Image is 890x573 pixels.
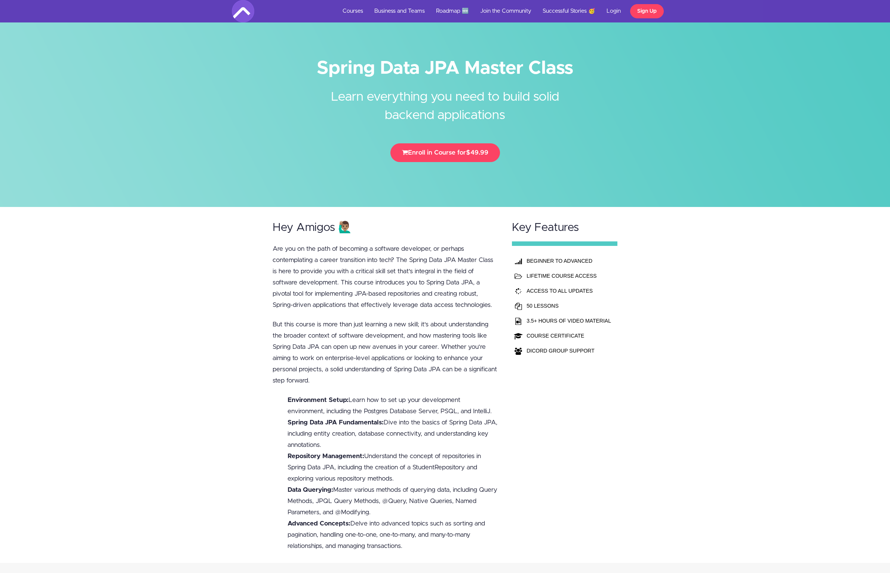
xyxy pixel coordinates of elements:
li: Master various methods of querying data, including Query Methods, JPQL Query Methods, @Query, Nat... [288,484,498,518]
p: But this course is more than just learning a new skill; it's about understanding the broader cont... [273,319,498,386]
b: Environment Setup: [288,397,349,403]
h1: Spring Data JPA Master Class [232,60,658,77]
td: DICORD GROUP SUPPORT [525,343,613,358]
li: Dive into the basics of Spring Data JPA, including entity creation, database connectivity, and un... [288,417,498,451]
h2: Learn everything you need to build solid backend applications [305,77,585,125]
td: 3.5+ HOURS OF VIDEO MATERIAL [525,313,613,328]
b: Advanced Concepts: [288,520,350,527]
p: Are you on the path of becoming a software developer, or perhaps contemplating a career transitio... [273,243,498,311]
td: COURSE CERTIFICATE [525,328,613,343]
li: Delve into advanced topics such as sorting and pagination, handling one-to-one, one-to-many, and ... [288,518,498,552]
b: Data Querying: [288,487,333,493]
td: ACCESS TO ALL UPDATES [525,283,613,298]
td: 50 LESSONS [525,298,613,313]
li: Understand the concept of repositories in Spring Data JPA, including the creation of a StudentRep... [288,451,498,484]
h2: Key Features [512,222,617,234]
li: Learn how to set up your development environment, including the Postgres Database Server, PSQL, a... [288,394,498,417]
a: Sign Up [630,4,664,18]
b: Repository Management: [288,453,364,459]
th: BEGINNER TO ADVANCED [525,253,613,268]
span: $49.99 [466,149,488,156]
button: Enroll in Course for$49.99 [390,143,500,162]
b: Spring Data JPA Fundamentals: [288,419,384,426]
h2: Hey Amigos 🙋🏽‍♂️ [273,222,498,234]
td: LIFETIME COURSE ACCESS [525,268,613,283]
